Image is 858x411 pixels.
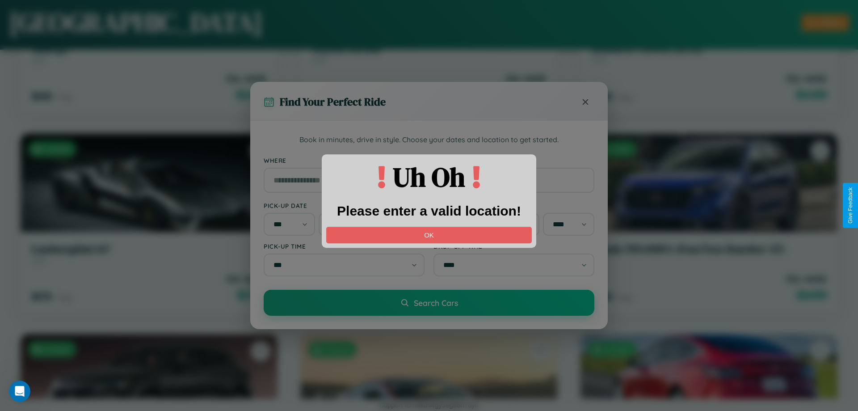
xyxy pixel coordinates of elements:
p: Book in minutes, drive in style. Choose your dates and location to get started. [264,134,594,146]
h3: Find Your Perfect Ride [280,94,386,109]
label: Pick-up Date [264,202,425,209]
label: Drop-off Time [433,242,594,250]
label: Pick-up Time [264,242,425,250]
label: Where [264,157,594,164]
span: Search Cars [414,298,458,308]
label: Drop-off Date [433,202,594,209]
